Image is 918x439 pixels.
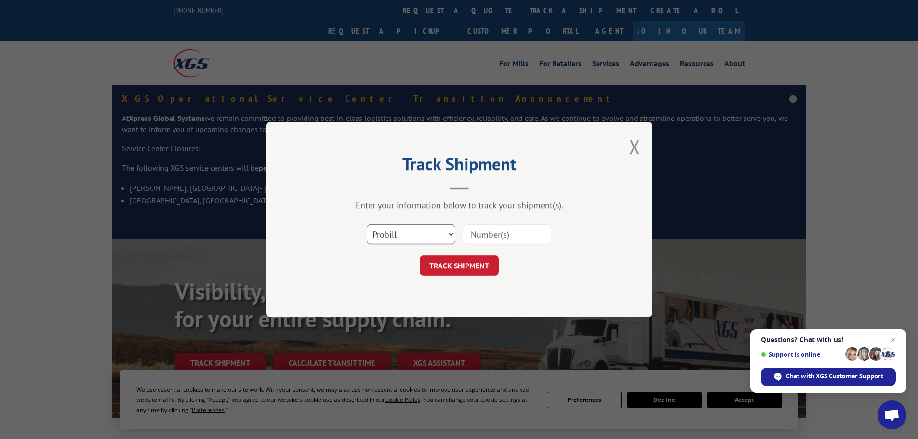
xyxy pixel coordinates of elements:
[315,157,604,175] h2: Track Shipment
[761,336,896,344] span: Questions? Chat with us!
[761,368,896,386] span: Chat with XGS Customer Support
[878,400,906,429] a: Open chat
[463,224,551,244] input: Number(s)
[315,200,604,211] div: Enter your information below to track your shipment(s).
[761,351,842,358] span: Support is online
[420,255,499,276] button: TRACK SHIPMENT
[786,372,883,381] span: Chat with XGS Customer Support
[629,134,640,160] button: Close modal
